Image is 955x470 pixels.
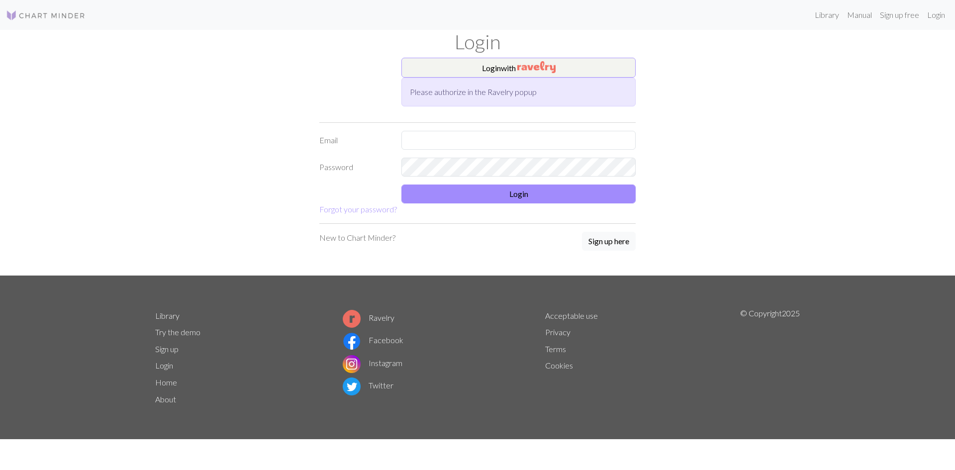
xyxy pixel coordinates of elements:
img: Instagram logo [343,355,361,373]
a: Home [155,377,177,387]
a: Acceptable use [545,311,598,320]
p: New to Chart Minder? [319,232,395,244]
div: Please authorize in the Ravelry popup [401,78,636,106]
img: Logo [6,9,86,21]
a: Manual [843,5,876,25]
a: Twitter [343,380,393,390]
img: Facebook logo [343,332,361,350]
a: Ravelry [343,313,394,322]
h1: Login [149,30,806,54]
a: Facebook [343,335,403,345]
button: Sign up here [582,232,636,251]
a: Login [155,361,173,370]
img: Ravelry logo [343,310,361,328]
a: Library [155,311,180,320]
a: Try the demo [155,327,200,337]
a: Sign up free [876,5,923,25]
button: Login [401,185,636,203]
a: About [155,394,176,404]
a: Privacy [545,327,571,337]
a: Sign up here [582,232,636,252]
label: Email [313,131,395,150]
img: Twitter logo [343,377,361,395]
img: Ravelry [517,61,556,73]
p: © Copyright 2025 [740,307,800,408]
a: Instagram [343,358,402,368]
a: Forgot your password? [319,204,397,214]
a: Terms [545,344,566,354]
a: Sign up [155,344,179,354]
a: Login [923,5,949,25]
button: Loginwith [401,58,636,78]
a: Library [811,5,843,25]
a: Cookies [545,361,573,370]
label: Password [313,158,395,177]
